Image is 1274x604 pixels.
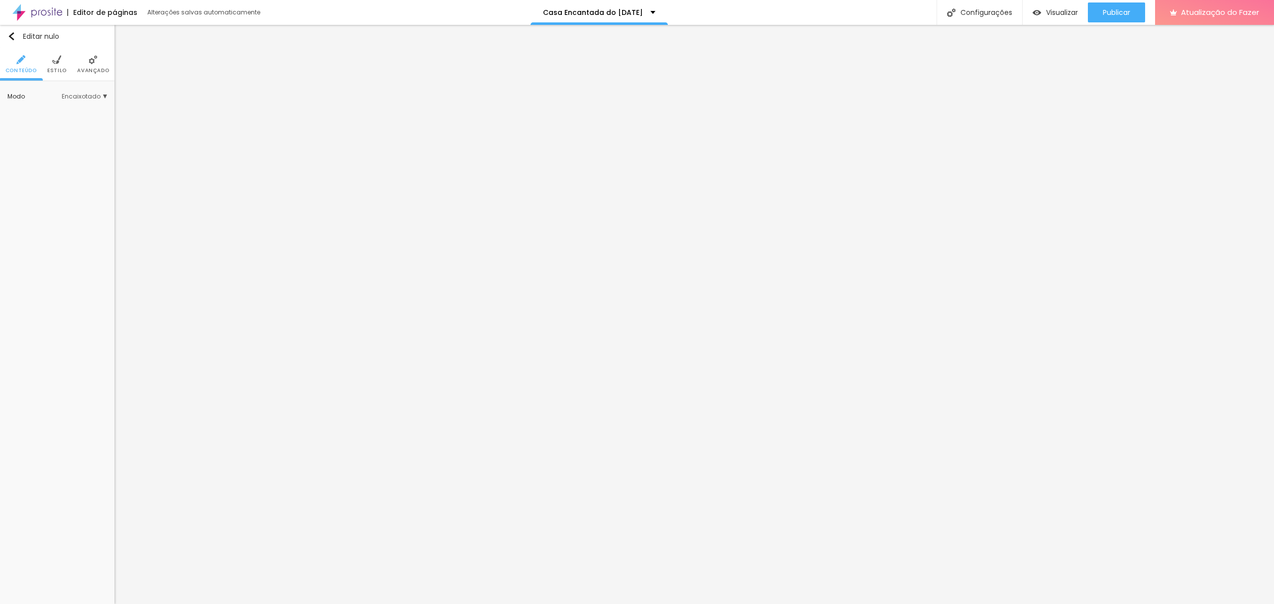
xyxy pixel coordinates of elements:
font: Estilo [47,67,67,74]
font: Avançado [77,67,109,74]
font: Encaixotado [62,92,101,101]
font: Conteúdo [5,67,37,74]
font: Visualizar [1046,7,1078,17]
font: Atualização do Fazer [1181,7,1259,17]
img: Ícone [16,55,25,64]
font: Modo [7,92,25,101]
img: Ícone [52,55,61,64]
img: Ícone [947,8,955,17]
font: Configurações [960,7,1012,17]
button: Visualizar [1023,2,1088,22]
img: view-1.svg [1033,8,1041,17]
font: Editor de páginas [73,7,137,17]
iframe: Editor [114,25,1274,604]
img: Ícone [7,32,15,40]
font: Publicar [1103,7,1130,17]
font: Editar nulo [23,31,59,41]
img: Ícone [89,55,98,64]
font: Casa Encantada do [DATE] [543,7,643,17]
button: Publicar [1088,2,1145,22]
font: Alterações salvas automaticamente [147,8,260,16]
